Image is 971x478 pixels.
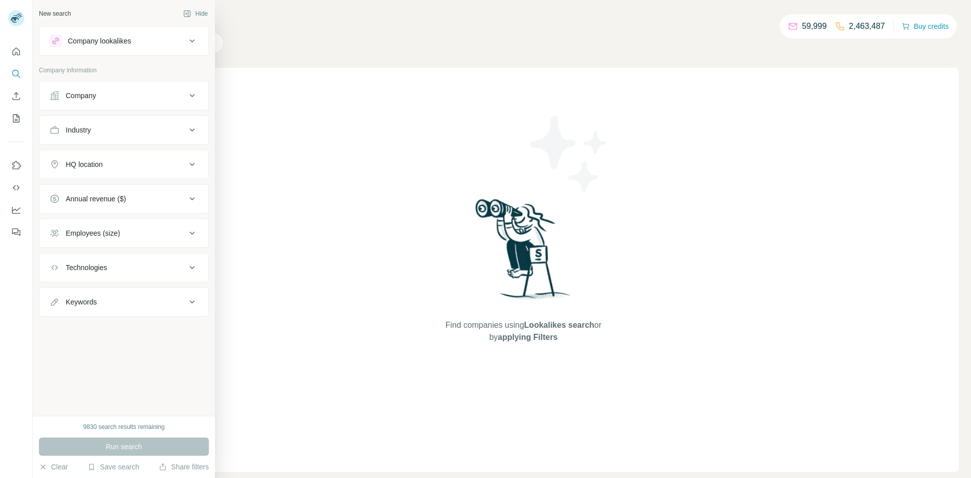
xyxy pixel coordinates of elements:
[176,6,215,21] button: Hide
[8,223,24,241] button: Feedback
[8,156,24,175] button: Use Surfe on LinkedIn
[8,201,24,219] button: Dashboard
[39,9,71,18] div: New search
[443,319,604,343] span: Find companies using or by
[39,221,208,245] button: Employees (size)
[8,65,24,83] button: Search
[471,196,576,309] img: Surfe Illustration - Woman searching with binoculars
[87,462,139,472] button: Save search
[524,321,594,329] span: Lookalikes search
[66,194,126,204] div: Annual revenue ($)
[498,333,557,341] span: applying Filters
[66,228,120,238] div: Employees (size)
[66,159,103,169] div: HQ location
[8,87,24,105] button: Enrich CSV
[39,187,208,211] button: Annual revenue ($)
[39,255,208,280] button: Technologies
[66,263,107,273] div: Technologies
[39,118,208,142] button: Industry
[39,290,208,314] button: Keywords
[159,462,209,472] button: Share filters
[802,20,827,32] p: 59,999
[66,91,96,101] div: Company
[68,36,131,46] div: Company lookalikes
[902,19,949,33] button: Buy credits
[8,42,24,61] button: Quick start
[849,20,885,32] p: 2,463,487
[39,152,208,177] button: HQ location
[523,108,614,199] img: Surfe Illustration - Stars
[88,12,959,26] h4: Search
[66,125,91,135] div: Industry
[8,109,24,127] button: My lists
[39,83,208,108] button: Company
[39,462,68,472] button: Clear
[66,297,97,307] div: Keywords
[83,422,165,431] div: 9830 search results remaining
[39,29,208,53] button: Company lookalikes
[39,66,209,75] p: Company information
[8,179,24,197] button: Use Surfe API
